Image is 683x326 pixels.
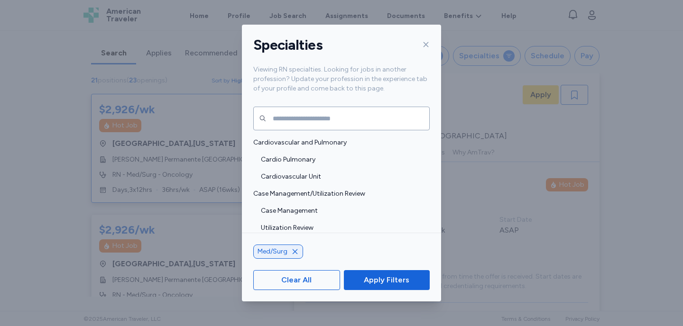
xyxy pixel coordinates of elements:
[261,223,424,233] span: Utilization Review
[253,138,424,147] span: Cardiovascular and Pulmonary
[261,172,424,181] span: Cardiovascular Unit
[242,65,441,105] div: Viewing RN specialties. Looking for jobs in another profession? Update your profession in the exp...
[344,270,430,290] button: Apply Filters
[281,274,312,286] span: Clear All
[258,247,287,256] span: Med/Surg
[253,270,340,290] button: Clear All
[364,274,409,286] span: Apply Filters
[253,189,424,199] span: Case Management/Utilization Review
[253,36,323,54] h1: Specialties
[261,155,424,164] span: Cardio Pulmonary
[261,206,424,216] span: Case Management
